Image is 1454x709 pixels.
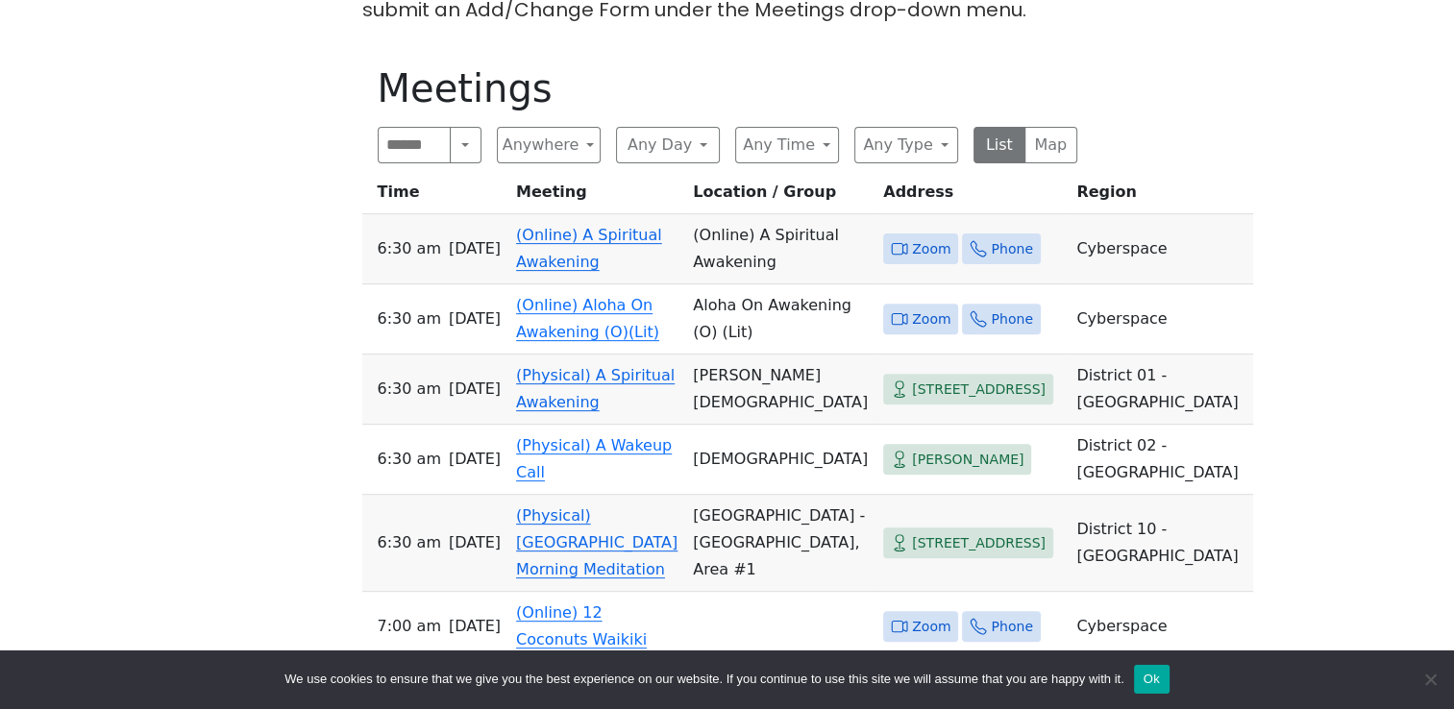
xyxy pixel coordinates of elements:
[1024,127,1077,163] button: Map
[685,179,875,214] th: Location / Group
[1069,354,1253,425] td: District 01 - [GEOGRAPHIC_DATA]
[449,529,501,556] span: [DATE]
[516,366,675,411] a: (Physical) A Spiritual Awakening
[449,446,501,473] span: [DATE]
[991,237,1032,261] span: Phone
[991,307,1032,331] span: Phone
[362,179,509,214] th: Time
[912,378,1046,402] span: [STREET_ADDRESS]
[378,446,441,473] span: 6:30 AM
[449,613,501,640] span: [DATE]
[912,307,950,331] span: Zoom
[378,65,1077,111] h1: Meetings
[685,214,875,284] td: (Online) A Spiritual Awakening
[685,425,875,495] td: [DEMOGRAPHIC_DATA]
[378,613,441,640] span: 7:00 AM
[450,127,481,163] button: Search
[516,436,672,481] a: (Physical) A Wakeup Call
[912,531,1046,555] span: [STREET_ADDRESS]
[912,615,950,639] span: Zoom
[516,226,662,271] a: (Online) A Spiritual Awakening
[685,284,875,354] td: Aloha On Awakening (O) (Lit)
[991,615,1032,639] span: Phone
[973,127,1026,163] button: List
[685,354,875,425] td: [PERSON_NAME][DEMOGRAPHIC_DATA]
[516,603,647,648] a: (Online) 12 Coconuts Waikiki
[378,127,452,163] input: Search
[1420,670,1440,689] span: No
[508,179,685,214] th: Meeting
[284,670,1123,689] span: We use cookies to ensure that we give you the best experience on our website. If you continue to ...
[378,235,441,262] span: 6:30 AM
[1069,214,1253,284] td: Cyberspace
[378,376,441,403] span: 6:30 AM
[516,296,659,341] a: (Online) Aloha On Awakening (O)(Lit)
[854,127,958,163] button: Any Type
[378,529,441,556] span: 6:30 AM
[497,127,601,163] button: Anywhere
[735,127,839,163] button: Any Time
[616,127,720,163] button: Any Day
[449,235,501,262] span: [DATE]
[1069,284,1253,354] td: Cyberspace
[1069,592,1253,662] td: Cyberspace
[912,448,1023,472] span: [PERSON_NAME]
[449,376,501,403] span: [DATE]
[912,237,950,261] span: Zoom
[516,506,678,578] a: (Physical) [GEOGRAPHIC_DATA] Morning Meditation
[1134,665,1170,694] button: Ok
[1069,179,1253,214] th: Region
[449,306,501,332] span: [DATE]
[685,495,875,592] td: [GEOGRAPHIC_DATA] - [GEOGRAPHIC_DATA], Area #1
[1069,495,1253,592] td: District 10 - [GEOGRAPHIC_DATA]
[378,306,441,332] span: 6:30 AM
[875,179,1069,214] th: Address
[1069,425,1253,495] td: District 02 - [GEOGRAPHIC_DATA]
